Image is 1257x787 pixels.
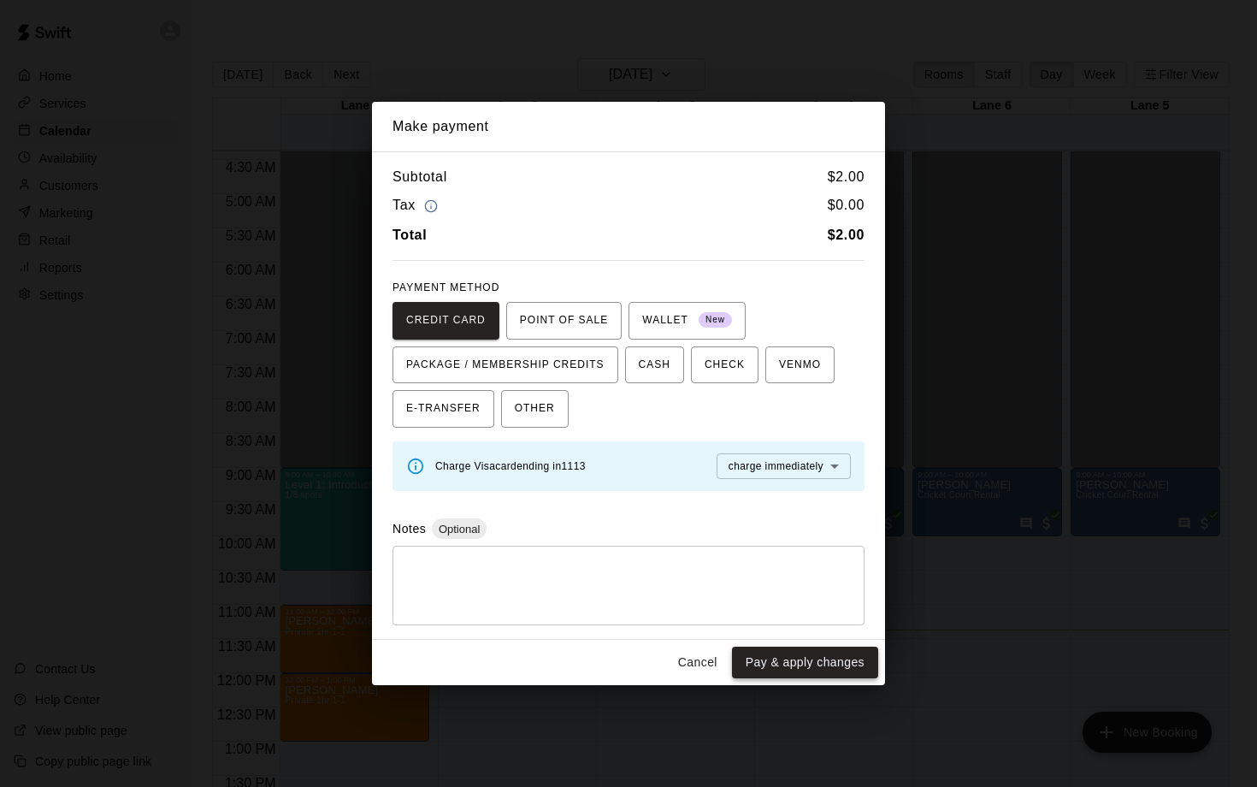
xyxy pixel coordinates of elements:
[406,352,605,379] span: PACKAGE / MEMBERSHIP CREDITS
[392,302,499,340] button: CREDIT CARD
[392,522,426,536] label: Notes
[515,395,555,423] span: OTHER
[625,346,684,384] button: CASH
[779,352,821,379] span: VENMO
[392,281,499,293] span: PAYMENT METHOD
[828,228,865,242] b: $ 2.00
[628,302,746,340] button: WALLET New
[705,352,745,379] span: CHECK
[699,309,732,332] span: New
[372,102,885,151] h2: Make payment
[392,194,442,217] h6: Tax
[642,307,732,334] span: WALLET
[406,395,481,423] span: E-TRANSFER
[670,647,725,678] button: Cancel
[392,166,447,188] h6: Subtotal
[691,346,758,384] button: CHECK
[828,194,865,217] h6: $ 0.00
[392,390,494,428] button: E-TRANSFER
[392,228,427,242] b: Total
[732,647,878,678] button: Pay & apply changes
[501,390,569,428] button: OTHER
[506,302,622,340] button: POINT OF SALE
[435,460,586,472] span: Charge Visa card ending in 1113
[765,346,835,384] button: VENMO
[729,460,823,472] span: charge immediately
[406,307,486,334] span: CREDIT CARD
[520,307,608,334] span: POINT OF SALE
[392,346,618,384] button: PACKAGE / MEMBERSHIP CREDITS
[432,523,487,536] span: Optional
[828,166,865,188] h6: $ 2.00
[639,352,670,379] span: CASH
